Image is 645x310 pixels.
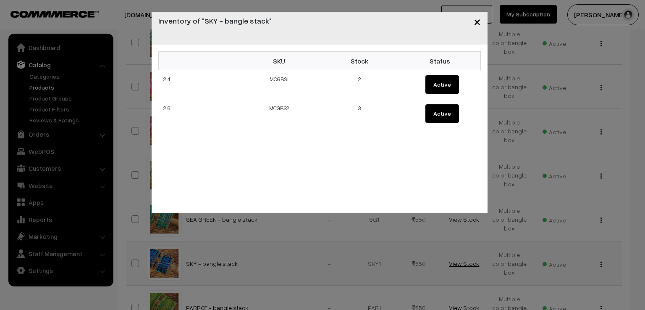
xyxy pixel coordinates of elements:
[400,52,480,70] th: Status
[239,99,320,128] td: MCGBS2
[158,15,272,26] h4: Inventory of "SKY - bangle stack"
[239,70,320,99] td: MCGBS1
[158,99,239,128] td: 2.6
[467,8,488,34] button: Close
[239,52,320,70] th: SKU
[320,70,400,99] td: 2
[474,13,481,29] span: ×
[425,75,459,94] button: Active
[158,70,239,99] td: 2.4
[320,52,400,70] th: Stock
[425,104,459,123] button: Active
[320,99,400,128] td: 3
